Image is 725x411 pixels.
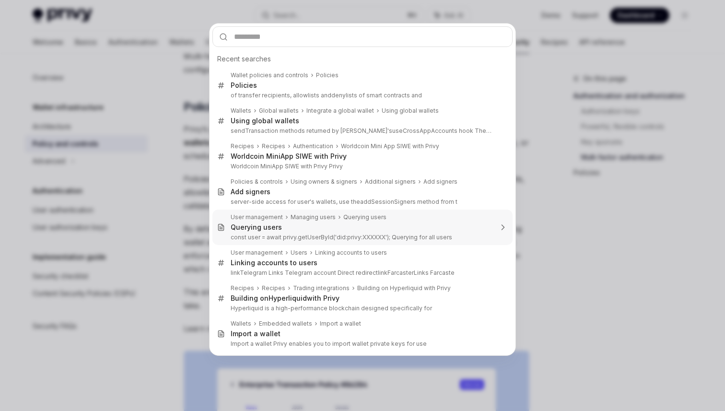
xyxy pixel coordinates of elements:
div: Authentication [293,142,333,150]
b: Worldcoin Mini [231,152,281,160]
div: Recipes [231,284,254,292]
div: App SIWE with Privy [231,152,347,161]
p: sendTransaction methods returned by [PERSON_NAME]'s AppAccounts hook These metho [231,127,492,135]
p: Import a wallet Privy enables you to import wallet private keys for use [231,340,492,348]
div: Additional signers [365,178,416,186]
p: const user = await privy. ('did:privy:XXXXXX'); Querying for all users [231,234,492,241]
div: Using global wallets [231,117,299,125]
b: Hyperliquid [269,294,307,302]
b: denylist [331,92,354,99]
div: User management [231,249,283,257]
div: Using global wallets [382,107,439,115]
b: Worldcoin Mini [231,163,272,170]
b: linkFarcaster [378,269,414,276]
div: Policies [231,81,257,90]
div: Add signers [231,188,270,196]
div: Integrate a global wallet [306,107,374,115]
span: Recent searches [217,54,271,64]
div: Using owners & signers [291,178,357,186]
div: Managing users [291,213,336,221]
div: Linking accounts to users [315,249,387,257]
div: Global wallets [259,107,299,115]
div: Recipes [262,142,285,150]
p: linkTelegram Links Telegram account Direct redirect Links Farcaste [231,269,492,277]
div: Building on Hyperliquid with Privy [357,284,451,292]
div: Policies & controls [231,178,283,186]
b: useCross [392,127,420,134]
b: Import a wallet [231,329,281,338]
b: addSessionSigner [360,198,412,205]
div: Querying users [343,213,386,221]
div: Wallet policies and controls [231,71,308,79]
p: App SIWE with Privy Privy [231,163,492,170]
div: Embedded wallets [259,320,312,328]
div: Wallets [231,107,251,115]
div: Trading integrations [293,284,350,292]
p: server-side access for user's wallets, use the s method from t [231,198,492,206]
p: Hyperliquid is a high-performance blockchain designed specifically for [231,305,492,312]
p: of transfer recipients, allowlists and s of smart contracts and [231,92,492,99]
div: Policies [316,71,339,79]
div: Add signers [423,178,457,186]
div: User management [231,213,283,221]
b: getUserById [298,234,333,241]
div: Building on with Privy [231,294,339,303]
div: Querying users [231,223,282,232]
div: Worldcoin Mini App SIWE with Privy [341,142,439,150]
div: Import a wallet [320,320,361,328]
div: Linking accounts to users [231,258,317,267]
div: Users [291,249,307,257]
div: Recipes [231,142,254,150]
div: Wallets [231,320,251,328]
div: Recipes [262,284,285,292]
